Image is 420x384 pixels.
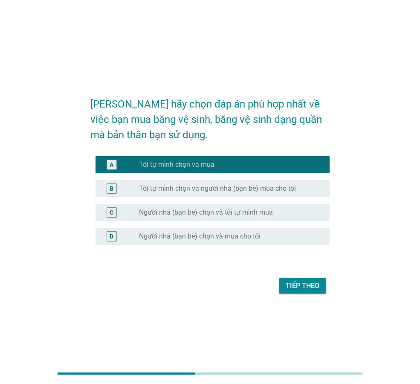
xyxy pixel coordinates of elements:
button: Tiếp theo [279,278,326,294]
label: Người nhà (bạn bè) chọn và tôi tự mình mua [139,208,273,217]
div: B [110,184,113,193]
h2: [PERSON_NAME] hãy chọn đáp án phù hợp nhất về việc bạn mua băng vệ sinh, băng vệ sinh dạng quần m... [90,88,330,143]
div: A [110,160,113,169]
label: Tôi tự mình chọn và người nhà (bạn bè) mua cho tôi [139,184,296,193]
div: D [110,232,113,241]
div: Tiếp theo [286,281,319,291]
label: Người nhà (bạn bè) chọn và mua cho tôi [139,232,261,241]
label: Tôi tự mình chọn và mua [139,160,214,169]
div: C [110,208,113,217]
